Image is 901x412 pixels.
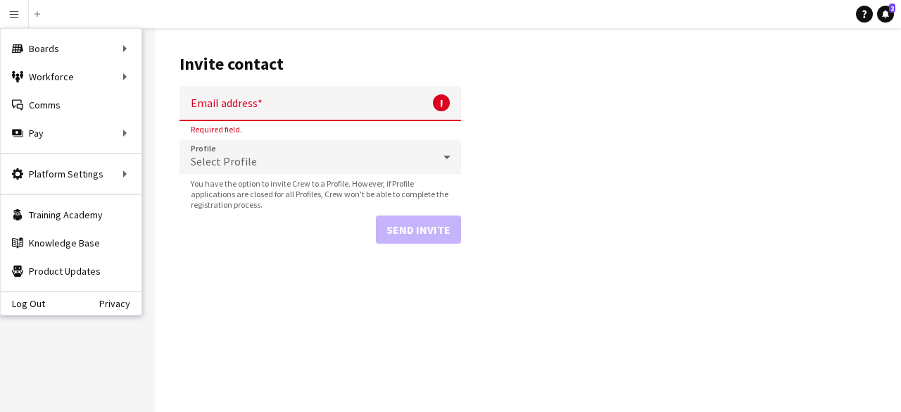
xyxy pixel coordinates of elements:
span: Required field. [179,124,253,135]
a: Comms [1,91,141,119]
a: Privacy [99,298,141,309]
a: Product Updates [1,257,141,285]
a: 2 [877,6,894,23]
span: You have the option to invite Crew to a Profile. However, if Profile applications are closed for ... [179,178,461,210]
a: Knowledge Base [1,229,141,257]
div: Workforce [1,63,141,91]
div: Pay [1,119,141,147]
div: Platform Settings [1,160,141,188]
span: Select Profile [191,154,257,168]
a: Training Academy [1,201,141,229]
a: Log Out [1,298,45,309]
h1: Invite contact [179,54,461,75]
span: 2 [889,4,895,13]
div: Boards [1,35,141,63]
